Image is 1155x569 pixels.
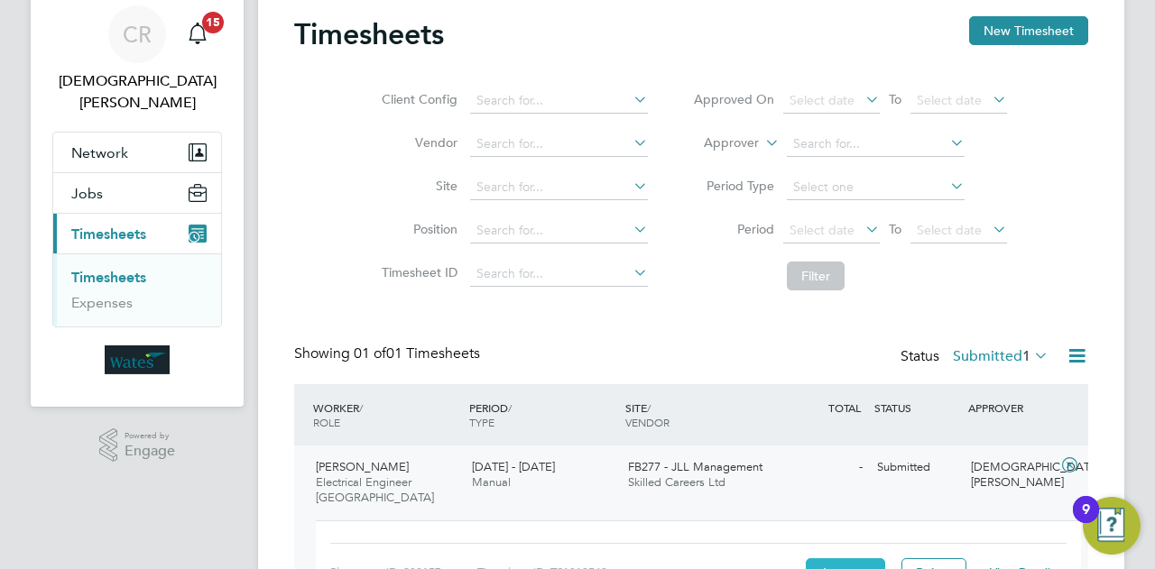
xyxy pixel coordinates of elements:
a: Expenses [71,294,133,311]
div: Showing [294,344,484,363]
input: Search for... [470,175,648,200]
img: wates-logo-retina.png [105,345,170,374]
input: Search for... [470,132,648,157]
span: Timesheets [71,225,146,243]
span: Christian Romeo [52,70,222,114]
label: Site [376,178,457,194]
button: Jobs [53,173,221,213]
a: Go to home page [52,345,222,374]
input: Search for... [470,88,648,114]
label: Position [376,221,457,237]
span: / [647,400,651,415]
button: Network [53,133,221,172]
span: FB277 - JLL Management [628,459,762,474]
label: Approver [678,134,759,152]
a: 15 [180,5,216,63]
div: SITE [621,391,777,438]
label: Timesheet ID [376,264,457,280]
span: To [883,87,907,111]
a: CR[DEMOGRAPHIC_DATA][PERSON_NAME] [52,5,222,114]
span: To [883,217,907,241]
div: Submitted [870,453,964,482]
label: Period Type [693,178,774,194]
div: - [776,453,870,482]
span: Electrical Engineer [GEOGRAPHIC_DATA] [316,474,434,505]
span: ROLE [313,415,340,429]
div: WORKER [309,391,465,438]
label: Submitted [953,347,1049,365]
span: Select date [917,222,982,238]
button: New Timesheet [969,16,1088,45]
h2: Timesheets [294,16,444,52]
div: 9 [1082,509,1090,533]
span: Jobs [71,185,103,202]
div: Timesheets [53,253,221,326]
button: Filter [787,262,845,290]
label: Period [693,221,774,237]
input: Search for... [787,132,965,157]
span: 01 of [354,344,386,363]
span: [DATE] - [DATE] [472,459,555,474]
button: Open Resource Center, 9 new notifications [1083,497,1141,555]
span: 01 Timesheets [354,344,480,363]
input: Search for... [470,262,648,287]
span: Powered by [125,428,175,444]
span: VENDOR [625,415,670,429]
span: [PERSON_NAME] [316,459,409,474]
input: Search for... [470,218,648,243]
span: CR [123,23,152,46]
span: Network [71,144,128,161]
span: 15 [202,12,224,33]
label: Client Config [376,91,457,107]
a: Timesheets [71,269,146,286]
span: Select date [790,92,855,108]
input: Select one [787,175,965,200]
div: PERIOD [465,391,621,438]
span: TOTAL [828,400,861,415]
div: [DEMOGRAPHIC_DATA][PERSON_NAME] [964,453,1058,498]
span: Select date [790,222,855,238]
span: / [359,400,363,415]
span: Engage [125,444,175,459]
span: / [508,400,512,415]
span: 1 [1022,347,1030,365]
span: Skilled Careers Ltd [628,474,725,490]
a: Powered byEngage [99,428,176,463]
button: Timesheets [53,214,221,253]
label: Approved On [693,91,774,107]
span: Manual [472,474,511,490]
div: STATUS [870,391,964,424]
div: Status [901,344,1052,370]
label: Vendor [376,134,457,151]
div: APPROVER [964,391,1058,424]
span: Select date [917,92,982,108]
span: TYPE [469,415,494,429]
